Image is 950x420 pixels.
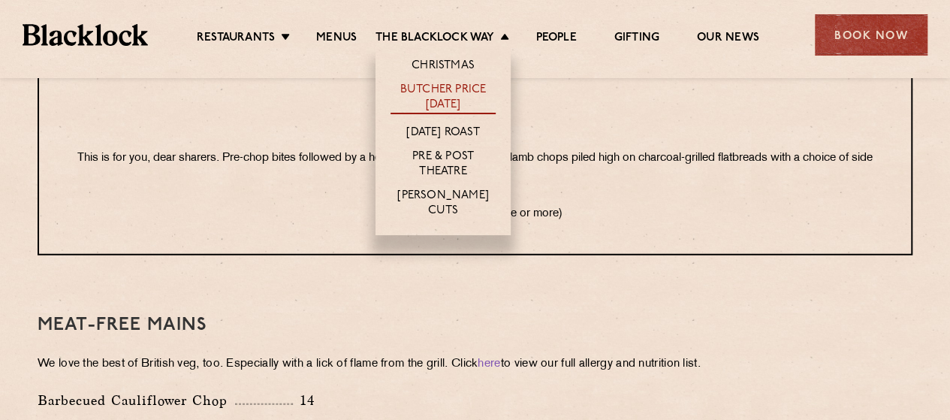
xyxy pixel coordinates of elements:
[697,31,759,47] a: Our News
[293,391,315,410] p: 14
[535,31,576,47] a: People
[197,31,275,47] a: Restaurants
[412,59,475,75] a: Christmas
[23,24,148,45] img: BL_Textured_Logo-footer-cropped.svg
[316,31,357,47] a: Menus
[478,358,500,370] a: here
[391,150,496,181] a: Pre & Post Theatre
[69,204,881,224] p: 28 / per person (2 people or more)
[614,31,659,47] a: Gifting
[38,390,235,411] p: Barbecued Cauliflower Chop
[38,354,912,375] p: We love the best of British veg, too. Especially with a lick of flame from the grill. Click to vi...
[815,14,927,56] div: Book Now
[38,316,912,335] h3: Meat-Free mains
[375,31,494,47] a: The Blacklock Way
[69,149,881,188] p: This is for you, dear sharers. Pre-chop bites followed by a heady mix of beef, pork and lamb chop...
[391,83,496,114] a: Butcher Price [DATE]
[406,125,479,142] a: [DATE] Roast
[391,189,496,220] a: [PERSON_NAME] Cuts
[69,107,881,126] h3: All In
